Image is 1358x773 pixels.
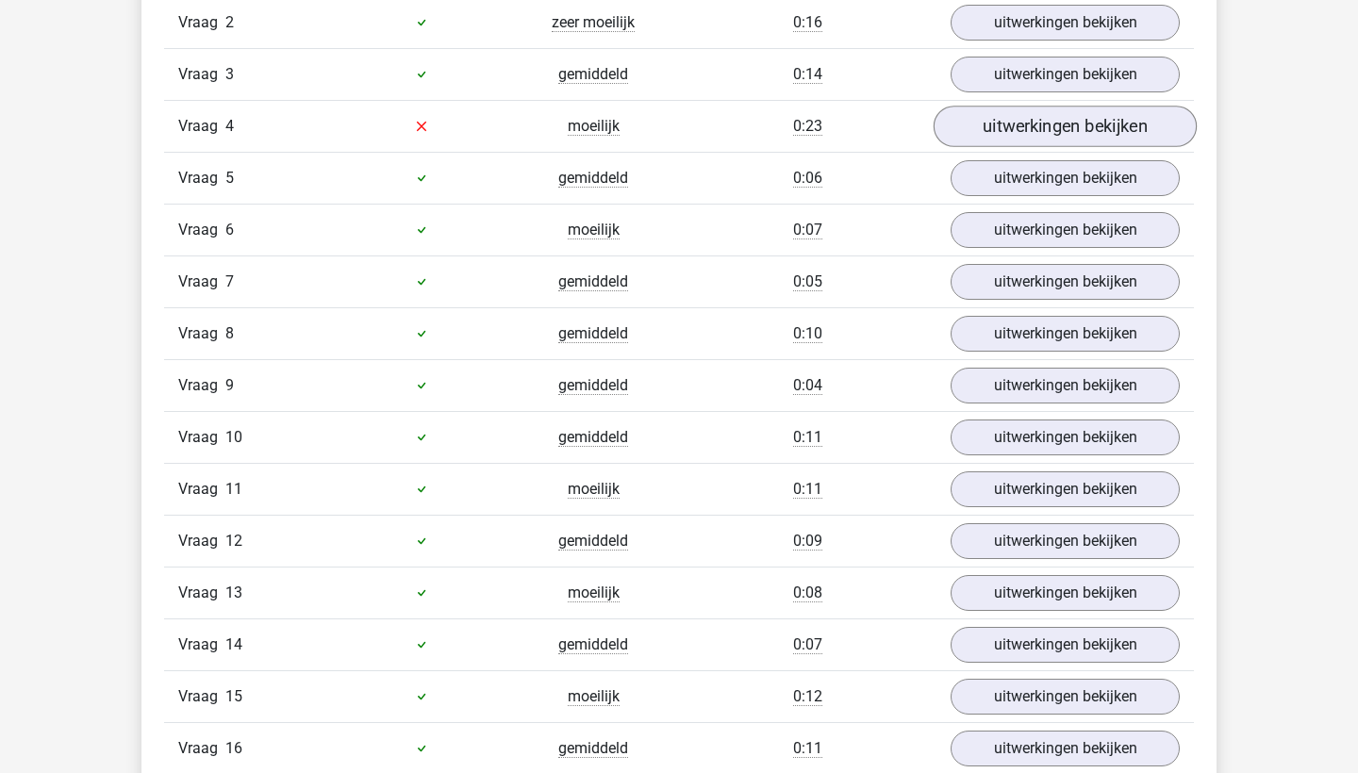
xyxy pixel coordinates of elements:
[793,221,822,239] span: 0:07
[178,11,225,34] span: Vraag
[178,478,225,501] span: Vraag
[558,739,628,758] span: gemiddeld
[951,419,1180,455] a: uitwerkingen bekijken
[951,160,1180,196] a: uitwerkingen bekijken
[225,221,234,238] span: 6
[558,376,628,395] span: gemiddeld
[558,169,628,188] span: gemiddeld
[951,731,1180,766] a: uitwerkingen bekijken
[558,635,628,654] span: gemiddeld
[225,480,242,498] span: 11
[793,272,822,291] span: 0:05
[934,106,1197,147] a: uitwerkingen bekijken
[793,376,822,395] span: 0:04
[558,324,628,343] span: gemiddeld
[951,368,1180,403] a: uitwerkingen bekijken
[225,169,234,187] span: 5
[225,65,234,83] span: 3
[568,221,620,239] span: moeilijk
[951,57,1180,92] a: uitwerkingen bekijken
[793,13,822,32] span: 0:16
[951,212,1180,248] a: uitwerkingen bekijken
[178,633,225,656] span: Vraag
[951,679,1180,715] a: uitwerkingen bekijken
[225,324,234,342] span: 8
[178,582,225,604] span: Vraag
[568,687,620,706] span: moeilijk
[178,737,225,760] span: Vraag
[178,322,225,345] span: Vraag
[225,739,242,757] span: 16
[951,264,1180,300] a: uitwerkingen bekijken
[793,169,822,188] span: 0:06
[552,13,635,32] span: zeer moeilijk
[558,272,628,291] span: gemiddeld
[793,480,822,499] span: 0:11
[225,532,242,550] span: 12
[178,374,225,397] span: Vraag
[178,271,225,293] span: Vraag
[568,480,620,499] span: moeilijk
[951,627,1180,663] a: uitwerkingen bekijken
[793,584,822,602] span: 0:08
[793,687,822,706] span: 0:12
[951,471,1180,507] a: uitwerkingen bekijken
[558,428,628,447] span: gemiddeld
[225,635,242,653] span: 14
[558,532,628,551] span: gemiddeld
[793,65,822,84] span: 0:14
[225,13,234,31] span: 2
[951,5,1180,41] a: uitwerkingen bekijken
[793,739,822,758] span: 0:11
[793,117,822,136] span: 0:23
[793,532,822,551] span: 0:09
[178,219,225,241] span: Vraag
[558,65,628,84] span: gemiddeld
[178,115,225,138] span: Vraag
[178,167,225,189] span: Vraag
[793,635,822,654] span: 0:07
[568,584,620,602] span: moeilijk
[225,584,242,601] span: 13
[225,272,234,290] span: 7
[178,685,225,708] span: Vraag
[178,63,225,86] span: Vraag
[568,117,620,136] span: moeilijk
[225,376,234,394] span: 9
[951,316,1180,352] a: uitwerkingen bekijken
[951,575,1180,611] a: uitwerkingen bekijken
[225,428,242,446] span: 10
[178,426,225,449] span: Vraag
[225,117,234,135] span: 4
[793,428,822,447] span: 0:11
[178,530,225,552] span: Vraag
[793,324,822,343] span: 0:10
[951,523,1180,559] a: uitwerkingen bekijken
[225,687,242,705] span: 15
